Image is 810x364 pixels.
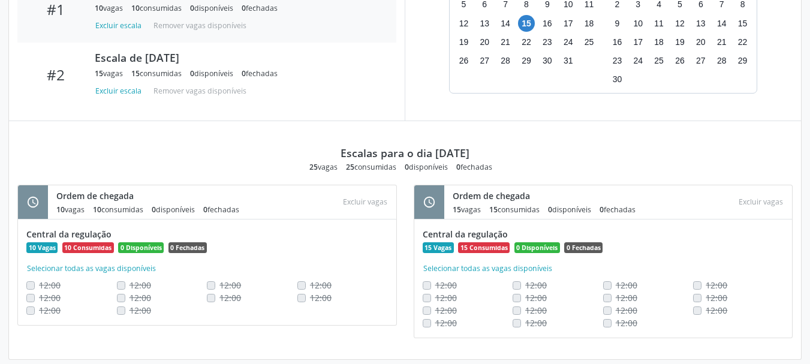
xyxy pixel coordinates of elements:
span: terça-feira, 14 de outubro de 2025 [497,15,514,32]
div: consumidas [346,162,396,172]
div: fechadas [456,162,492,172]
div: fechadas [203,204,239,215]
span: sábado, 22 de novembro de 2025 [734,34,751,50]
span: 10 Consumidas [62,242,114,253]
span: sábado, 15 de novembro de 2025 [734,15,751,32]
span: 0 [600,204,604,215]
span: Não é possivel realocar uma vaga consumida [435,279,457,291]
span: quinta-feira, 16 de outubro de 2025 [539,15,556,32]
span: segunda-feira, 24 de novembro de 2025 [630,52,646,69]
span: 15 [489,204,498,215]
span: quarta-feira, 22 de outubro de 2025 [518,34,535,50]
div: fechadas [242,3,278,13]
span: 0 Fechadas [564,242,603,253]
span: Não é possivel realocar uma vaga consumida [219,279,241,291]
div: disponíveis [548,204,591,215]
span: quarta-feira, 29 de outubro de 2025 [518,52,535,69]
div: #2 [26,66,86,83]
div: Escolha as vagas para excluir [338,194,392,210]
span: 25 [346,162,354,172]
i: schedule [26,195,40,209]
span: Não é possivel realocar uma vaga consumida [435,292,457,303]
span: Não é possivel realocar uma vaga consumida [435,305,457,316]
span: terça-feira, 25 de novembro de 2025 [651,52,667,69]
span: sexta-feira, 28 de novembro de 2025 [713,52,730,69]
span: Não é possivel realocar uma vaga consumida [616,305,637,316]
span: domingo, 9 de novembro de 2025 [609,15,625,32]
span: 0 [548,204,552,215]
span: quinta-feira, 30 de outubro de 2025 [539,52,556,69]
span: sexta-feira, 21 de novembro de 2025 [713,34,730,50]
span: domingo, 23 de novembro de 2025 [609,52,625,69]
span: sexta-feira, 14 de novembro de 2025 [713,15,730,32]
span: 0 Disponíveis [514,242,560,253]
span: terça-feira, 28 de outubro de 2025 [497,52,514,69]
span: segunda-feira, 27 de outubro de 2025 [476,52,493,69]
span: Não é possivel realocar uma vaga consumida [130,305,151,316]
div: fechadas [600,204,636,215]
span: quarta-feira, 12 de novembro de 2025 [672,15,688,32]
span: domingo, 26 de outubro de 2025 [455,52,472,69]
span: Não é possivel realocar uma vaga consumida [39,292,61,303]
span: 10 [56,204,65,215]
span: 0 [190,68,194,79]
div: consumidas [93,204,143,215]
div: consumidas [131,68,182,79]
span: quarta-feira, 15 de outubro de 2025 [518,15,535,32]
span: 25 [309,162,318,172]
div: consumidas [131,3,182,13]
button: Excluir escala [95,17,146,34]
span: domingo, 30 de novembro de 2025 [609,71,625,88]
span: Não é possivel realocar uma vaga consumida [219,292,241,303]
div: Escalas para o dia [DATE] [341,146,469,160]
div: consumidas [489,204,540,215]
span: quinta-feira, 13 de novembro de 2025 [692,15,709,32]
span: domingo, 12 de outubro de 2025 [455,15,472,32]
span: Não é possivel realocar uma vaga consumida [435,317,457,329]
span: Não é possivel realocar uma vaga consumida [39,305,61,316]
span: Não é possivel realocar uma vaga consumida [616,279,637,291]
div: disponíveis [152,204,195,215]
span: 15 Consumidas [458,242,510,253]
div: Escolha as vagas para excluir [734,194,788,210]
div: disponíveis [190,68,233,79]
div: Central da regulação [423,228,784,240]
span: Não é possivel realocar uma vaga consumida [525,279,547,291]
span: terça-feira, 11 de novembro de 2025 [651,15,667,32]
span: 0 Fechadas [168,242,207,253]
div: vagas [56,204,85,215]
span: sábado, 29 de novembro de 2025 [734,52,751,69]
span: sexta-feira, 17 de outubro de 2025 [560,15,577,32]
span: Não é possivel realocar uma vaga consumida [525,317,547,329]
span: 0 [152,204,156,215]
div: Ordem de chegada [453,189,644,202]
span: quinta-feira, 23 de outubro de 2025 [539,34,556,50]
span: 10 [93,204,101,215]
div: vagas [95,3,123,13]
span: Não é possivel realocar uma vaga consumida [616,317,637,329]
span: quinta-feira, 27 de novembro de 2025 [692,52,709,69]
button: Excluir escala [95,83,146,99]
span: terça-feira, 18 de novembro de 2025 [651,34,667,50]
div: disponíveis [190,3,233,13]
span: quinta-feira, 20 de novembro de 2025 [692,34,709,50]
button: Selecionar todas as vagas disponíveis [26,263,156,275]
span: 10 [131,3,140,13]
span: 0 [203,204,207,215]
div: disponíveis [405,162,448,172]
span: 15 Vagas [423,242,454,253]
span: Não é possivel realocar uma vaga consumida [706,292,727,303]
span: domingo, 19 de outubro de 2025 [455,34,472,50]
span: sábado, 18 de outubro de 2025 [581,15,598,32]
div: vagas [453,204,481,215]
div: fechadas [242,68,278,79]
span: 15 [131,68,140,79]
div: #1 [26,1,86,18]
button: Selecionar todas as vagas disponíveis [423,263,553,275]
span: Não é possivel realocar uma vaga consumida [130,279,151,291]
span: Não é possivel realocar uma vaga consumida [706,305,727,316]
span: 0 Disponíveis [118,242,164,253]
span: quarta-feira, 26 de novembro de 2025 [672,52,688,69]
span: segunda-feira, 13 de outubro de 2025 [476,15,493,32]
span: 10 [95,3,103,13]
